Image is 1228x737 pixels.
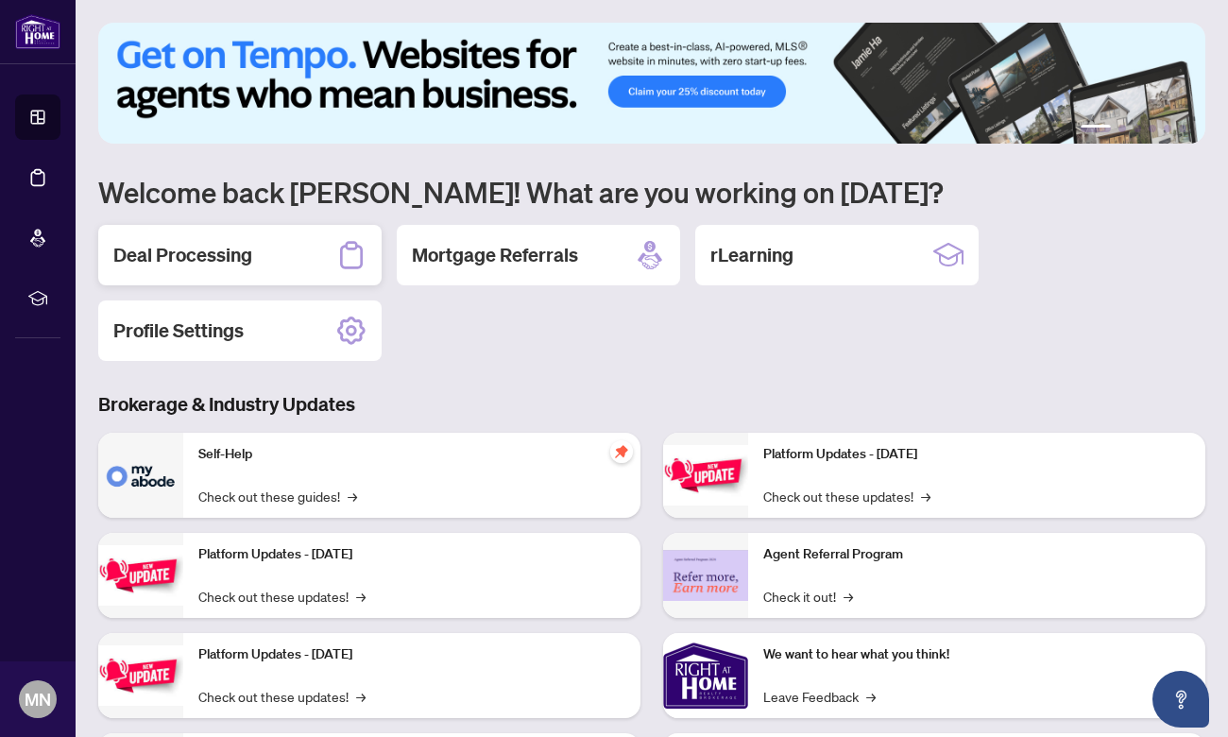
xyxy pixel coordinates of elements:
h2: Profile Settings [113,317,244,344]
img: Agent Referral Program [663,550,748,602]
p: We want to hear what you think! [763,644,1190,665]
button: Open asap [1152,671,1209,728]
p: Platform Updates - [DATE] [198,544,625,565]
img: logo [15,14,60,49]
button: 3 [1134,125,1141,132]
button: 4 [1149,125,1156,132]
span: → [921,486,930,506]
button: 1 [1081,125,1111,132]
img: Platform Updates - June 23, 2025 [663,445,748,505]
h2: Deal Processing [113,242,252,268]
span: pushpin [610,440,633,463]
button: 2 [1118,125,1126,132]
h2: Mortgage Referrals [412,242,578,268]
a: Check out these updates!→ [198,586,366,607]
span: MN [25,686,51,712]
span: → [844,586,853,607]
button: 5 [1164,125,1171,132]
span: → [866,686,876,707]
p: Platform Updates - [DATE] [198,644,625,665]
a: Check out these updates!→ [198,686,366,707]
p: Self-Help [198,444,625,465]
a: Check out these updates!→ [763,486,930,506]
h2: rLearning [710,242,793,268]
a: Leave Feedback→ [763,686,876,707]
h3: Brokerage & Industry Updates [98,391,1205,418]
button: 6 [1179,125,1186,132]
span: → [356,586,366,607]
p: Platform Updates - [DATE] [763,444,1190,465]
img: We want to hear what you think! [663,633,748,718]
span: → [356,686,366,707]
a: Check out these guides!→ [198,486,357,506]
p: Agent Referral Program [763,544,1190,565]
a: Check it out!→ [763,586,853,607]
img: Platform Updates - July 21, 2025 [98,645,183,705]
img: Slide 0 [98,23,1205,144]
h1: Welcome back [PERSON_NAME]! What are you working on [DATE]? [98,174,1205,210]
img: Platform Updates - September 16, 2025 [98,545,183,605]
img: Self-Help [98,433,183,518]
span: → [348,486,357,506]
